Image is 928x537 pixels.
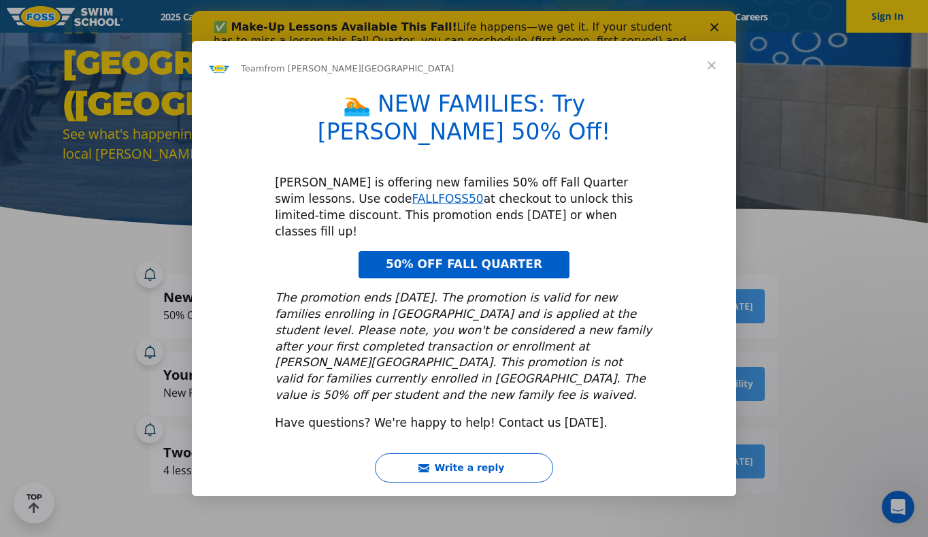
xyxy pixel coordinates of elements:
div: [PERSON_NAME] is offering new families 50% off Fall Quarter swim lessons. Use code at checkout to... [275,175,653,240]
a: 50% OFF FALL QUARTER [359,251,569,278]
a: FALLFOSS50 [412,192,484,206]
span: Close [687,41,736,90]
span: from [PERSON_NAME][GEOGRAPHIC_DATA] [264,63,454,74]
span: Team [241,63,264,74]
button: Write a reply [375,453,553,483]
div: Have questions? We're happy to help! Contact us [DATE]. [275,415,653,432]
div: Life happens—we get it. If your student has to miss a lesson this Fall Quarter, you can reschedul... [22,10,501,64]
span: 50% OFF FALL QUARTER [386,257,542,271]
i: The promotion ends [DATE]. The promotion is valid for new families enrolling in [GEOGRAPHIC_DATA]... [275,291,652,402]
img: Profile image for Team [208,57,230,79]
div: Close [518,12,532,20]
b: ✅ Make-Up Lessons Available This Fall! [22,10,265,22]
h1: 🏊 NEW FAMILIES: Try [PERSON_NAME] 50% Off! [275,91,653,154]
